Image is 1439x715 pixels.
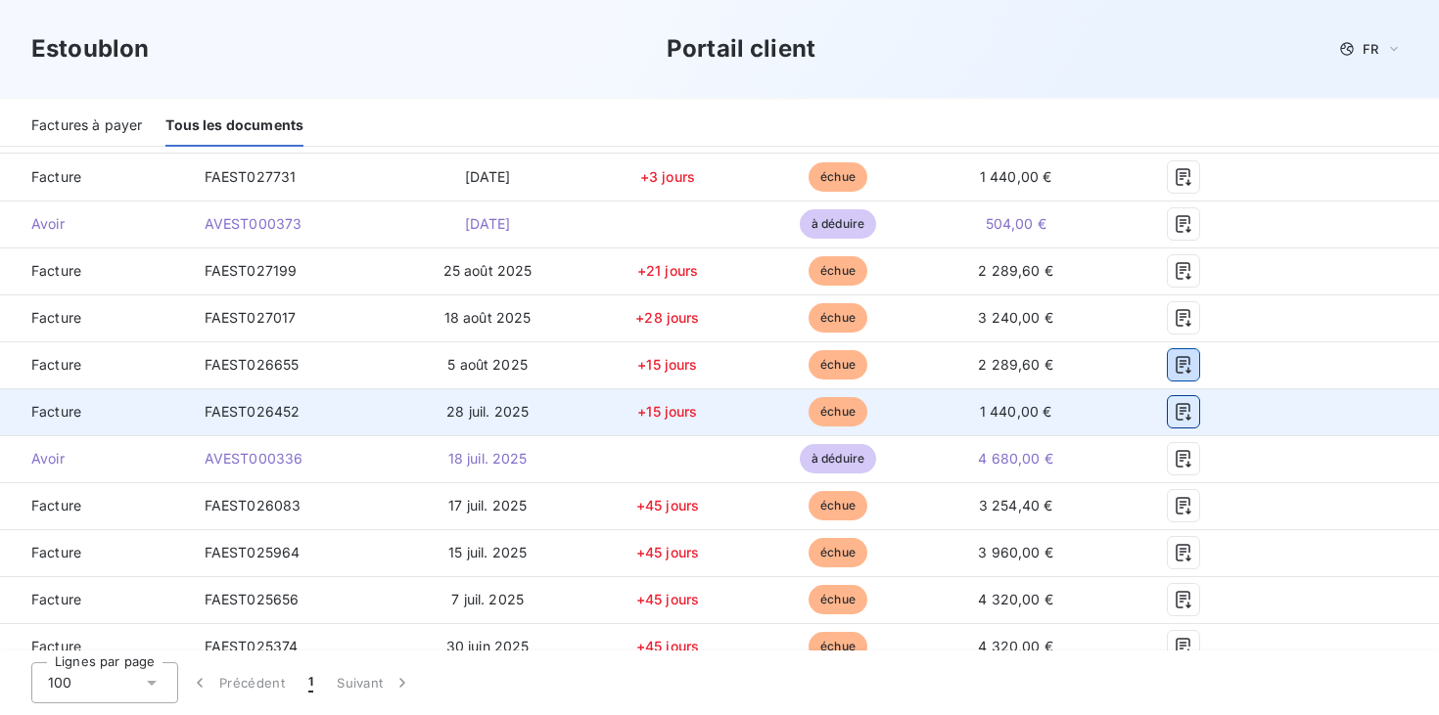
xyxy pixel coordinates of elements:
span: 30 juin 2025 [446,638,530,654]
span: AVEST000373 [205,215,302,232]
span: Facture [16,167,173,187]
span: +3 jours [640,168,695,185]
div: Factures à payer [31,106,142,147]
span: Facture [16,402,173,422]
span: FR [1363,41,1378,57]
h3: Estoublon [31,31,149,67]
span: 1 [308,673,313,693]
h3: Portail client [667,31,815,67]
span: échue [809,303,867,333]
span: 4 320,00 € [978,591,1053,607]
button: Suivant [325,662,424,703]
span: échue [809,397,867,426]
span: 3 240,00 € [978,309,1053,326]
span: à déduire [800,209,876,239]
span: FAEST025964 [205,544,301,560]
span: échue [809,256,867,286]
span: [DATE] [465,215,511,232]
span: échue [809,632,867,661]
span: 17 juil. 2025 [448,497,527,514]
span: +45 jours [636,544,699,560]
span: échue [809,538,867,567]
span: FAEST027017 [205,309,297,326]
span: 15 juil. 2025 [448,544,527,560]
span: 18 août 2025 [444,309,532,326]
span: Facture [16,543,173,562]
span: FAEST025374 [205,638,299,654]
span: Facture [16,355,173,375]
span: FAEST027731 [205,168,297,185]
span: 1 440,00 € [980,168,1052,185]
span: +45 jours [636,497,699,514]
span: Facture [16,590,173,609]
span: échue [809,491,867,520]
span: +45 jours [636,591,699,607]
span: +28 jours [635,309,699,326]
span: 3 960,00 € [978,544,1053,560]
span: 28 juil. 2025 [446,403,529,420]
span: Facture [16,261,173,281]
span: +45 jours [636,638,699,654]
span: FAEST026452 [205,403,301,420]
span: 18 juil. 2025 [448,450,528,467]
button: 1 [297,662,325,703]
span: échue [809,162,867,192]
button: Précédent [178,662,297,703]
span: 1 440,00 € [980,403,1052,420]
span: 5 août 2025 [447,356,528,373]
span: 2 289,60 € [978,262,1053,279]
span: à déduire [800,444,876,473]
div: Tous les documents [165,106,303,147]
span: FAEST026655 [205,356,300,373]
span: +15 jours [637,403,697,420]
span: Facture [16,308,173,328]
span: 4 320,00 € [978,638,1053,654]
span: 100 [48,673,71,693]
span: FAEST025656 [205,591,300,607]
span: 25 août 2025 [443,262,533,279]
span: échue [809,350,867,380]
span: AVEST000336 [205,450,303,467]
span: 504,00 € [986,215,1046,232]
span: échue [809,585,867,614]
span: +21 jours [637,262,698,279]
span: 3 254,40 € [979,497,1053,514]
span: [DATE] [465,168,511,185]
span: 2 289,60 € [978,356,1053,373]
span: FAEST027199 [205,262,298,279]
span: 7 juil. 2025 [451,591,524,607]
span: Avoir [16,214,173,234]
span: FAEST026083 [205,497,302,514]
span: Facture [16,637,173,656]
span: +15 jours [637,356,697,373]
span: 4 680,00 € [978,450,1053,467]
span: Avoir [16,449,173,469]
span: Facture [16,496,173,515]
